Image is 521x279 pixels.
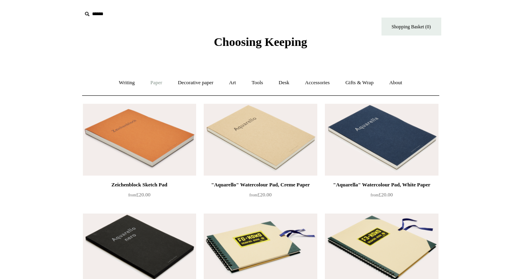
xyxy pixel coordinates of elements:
[244,72,270,93] a: Tools
[381,18,441,36] a: Shopping Basket (0)
[128,193,136,197] span: from
[371,192,393,198] span: £20.00
[250,192,272,198] span: £20.00
[204,180,317,213] a: "Aquarello" Watercolour Pad, Creme Paper from£20.00
[204,104,317,176] a: "Aquarello" Watercolour Pad, Creme Paper "Aquarello" Watercolour Pad, Creme Paper
[327,180,436,190] div: "Aquarella" Watercolour Pad, White Paper
[83,180,196,213] a: Zeichenblock Sketch Pad from£20.00
[325,104,438,176] img: "Aquarella" Watercolour Pad, White Paper
[214,35,307,48] span: Choosing Keeping
[271,72,297,93] a: Desk
[325,104,438,176] a: "Aquarella" Watercolour Pad, White Paper "Aquarella" Watercolour Pad, White Paper
[83,104,196,176] img: Zeichenblock Sketch Pad
[325,180,438,213] a: "Aquarella" Watercolour Pad, White Paper from£20.00
[171,72,220,93] a: Decorative paper
[112,72,142,93] a: Writing
[214,42,307,47] a: Choosing Keeping
[85,180,194,190] div: Zeichenblock Sketch Pad
[250,193,258,197] span: from
[382,72,409,93] a: About
[371,193,379,197] span: from
[206,180,315,190] div: "Aquarello" Watercolour Pad, Creme Paper
[143,72,169,93] a: Paper
[222,72,243,93] a: Art
[204,104,317,176] img: "Aquarello" Watercolour Pad, Creme Paper
[83,104,196,176] a: Zeichenblock Sketch Pad Zeichenblock Sketch Pad
[128,192,151,198] span: £20.00
[338,72,381,93] a: Gifts & Wrap
[298,72,337,93] a: Accessories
